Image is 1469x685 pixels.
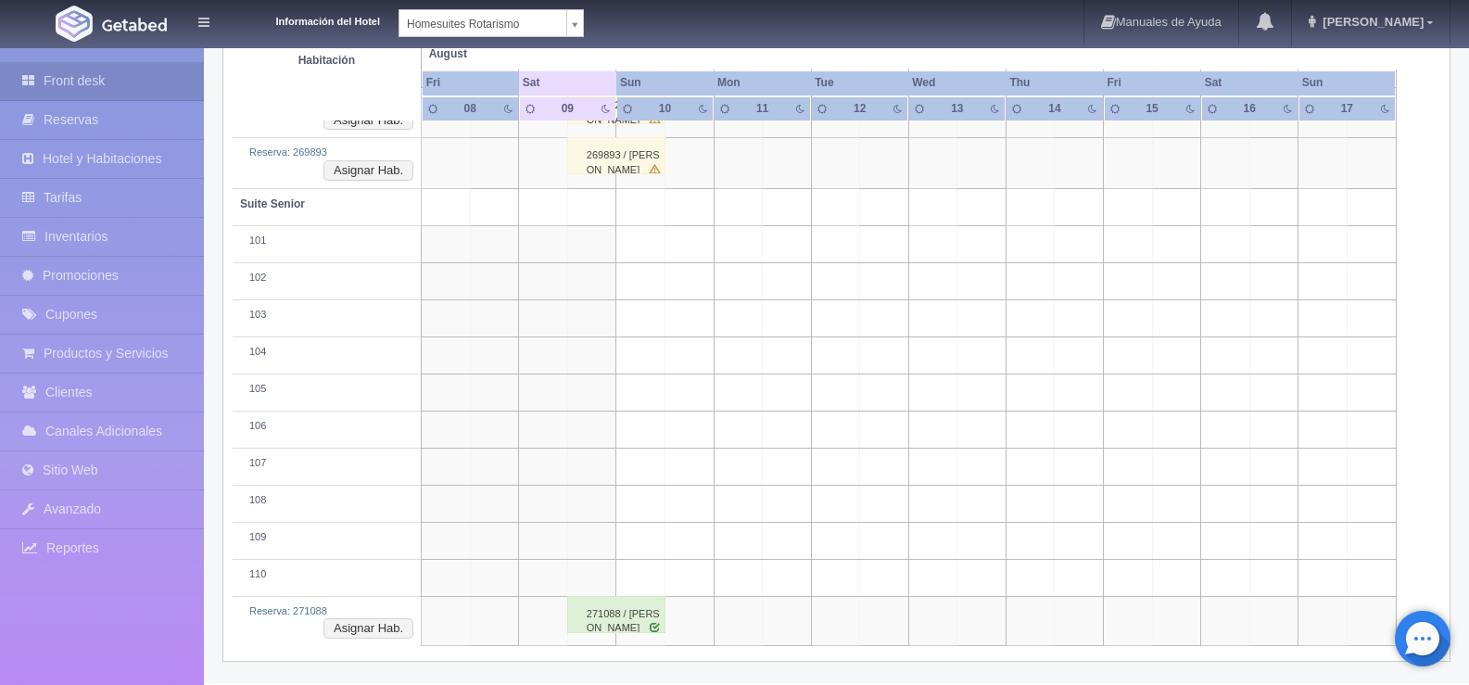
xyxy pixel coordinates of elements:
[249,605,327,616] a: Reserva: 271088
[240,308,413,323] div: 103
[811,70,908,95] th: Tue
[407,10,559,38] span: Homesuites Rotarismo
[908,70,1006,95] th: Wed
[552,100,582,116] div: 09
[616,70,714,95] th: Sun
[943,100,972,116] div: 13
[567,137,665,174] div: 269893 / [PERSON_NAME]
[240,234,413,248] div: 101
[422,70,519,95] th: Fri
[240,493,413,508] div: 108
[399,9,584,37] a: Homesuites Rotarismo
[455,100,485,116] div: 08
[298,53,355,66] strong: Habitación
[240,419,413,434] div: 106
[651,100,680,116] div: 10
[240,456,413,471] div: 107
[1333,100,1362,116] div: 17
[56,6,93,42] img: Getabed
[232,9,380,30] dt: Información del Hotel
[1104,70,1201,95] th: Fri
[240,345,413,360] div: 104
[323,160,413,181] button: Asignar Hab.
[249,146,327,158] a: Reserva: 269893
[845,100,875,116] div: 12
[102,18,167,32] img: Getabed
[429,46,609,62] span: August
[714,70,811,95] th: Mon
[1235,100,1264,116] div: 16
[1201,70,1298,95] th: Sat
[1298,70,1396,95] th: Sun
[240,197,305,210] b: Suite Senior
[240,530,413,545] div: 109
[240,271,413,285] div: 102
[1318,15,1424,29] span: [PERSON_NAME]
[323,618,413,639] button: Asignar Hab.
[748,100,778,116] div: 11
[1040,100,1070,116] div: 14
[240,382,413,397] div: 105
[1006,70,1103,95] th: Thu
[1137,100,1167,116] div: 15
[240,567,413,582] div: 110
[567,596,665,633] div: 271088 / [PERSON_NAME]
[519,70,616,95] th: Sat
